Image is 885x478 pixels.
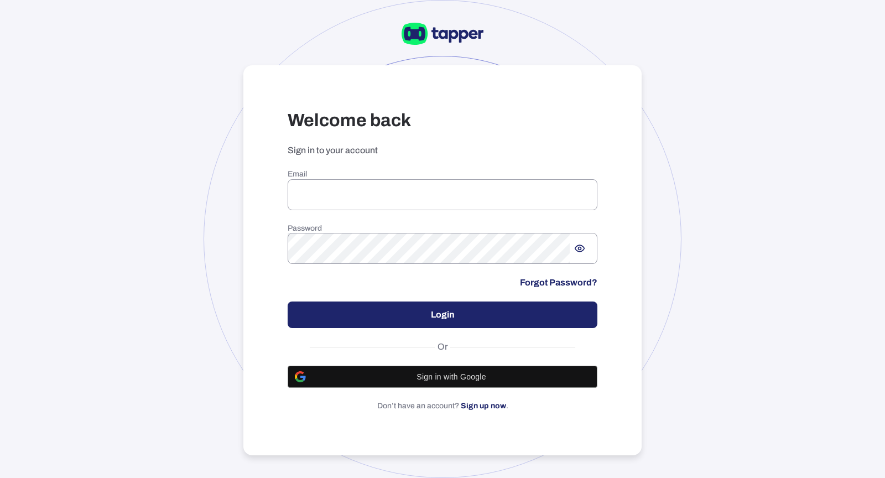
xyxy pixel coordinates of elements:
p: Don’t have an account? . [288,401,597,411]
a: Forgot Password? [520,277,597,288]
h6: Password [288,224,597,233]
p: Sign in to your account [288,145,597,156]
a: Sign up now [461,402,506,410]
button: Show password [570,238,590,258]
span: Sign in with Google [313,372,590,381]
h3: Welcome back [288,110,597,132]
button: Sign in with Google [288,366,597,388]
span: Or [435,341,451,352]
button: Login [288,302,597,328]
h6: Email [288,169,597,179]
